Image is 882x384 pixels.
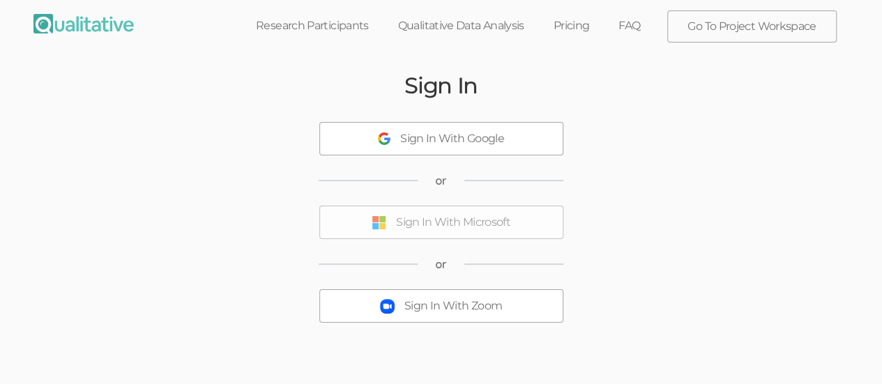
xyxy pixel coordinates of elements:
a: Research Participants [241,10,383,41]
button: Sign In With Microsoft [319,206,563,239]
span: or [435,173,447,189]
button: Sign In With Zoom [319,289,563,323]
a: FAQ [604,10,655,41]
div: Sign In With Microsoft [396,215,510,231]
img: Qualitative [33,14,134,33]
span: or [435,256,447,272]
a: Go To Project Workspace [668,11,835,42]
iframe: Chat Widget [812,317,882,384]
div: Sign In With Google [400,131,504,147]
a: Pricing [539,10,605,41]
img: Sign In With Google [378,132,390,145]
div: Sign In With Zoom [404,298,502,314]
img: Sign In With Microsoft [372,215,386,230]
img: Sign In With Zoom [380,299,395,314]
h2: Sign In [404,73,478,98]
a: Qualitative Data Analysis [383,10,539,41]
button: Sign In With Google [319,122,563,155]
